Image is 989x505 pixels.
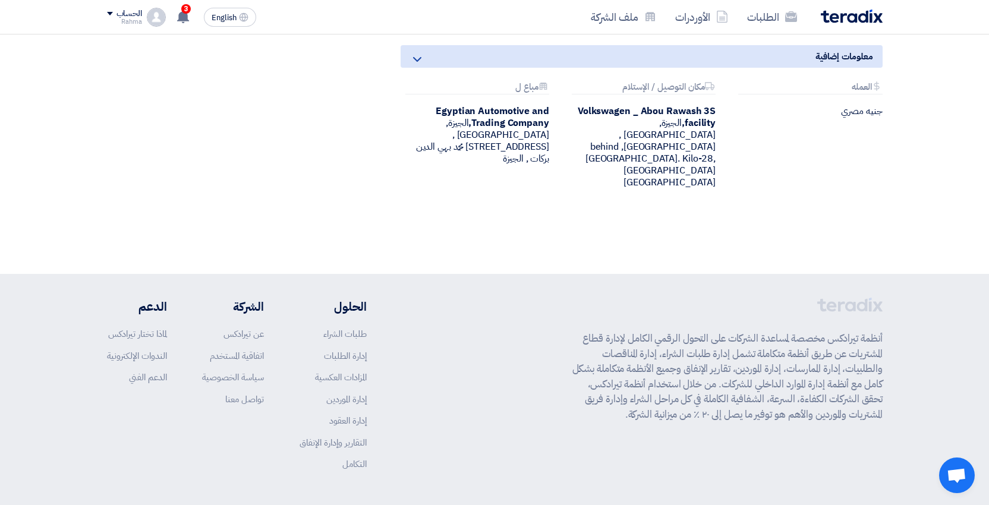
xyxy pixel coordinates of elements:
[738,3,807,31] a: الطلبات
[666,3,738,31] a: الأوردرات
[116,9,142,19] div: الحساب
[147,8,166,27] img: profile_test.png
[324,349,367,362] a: إدارة الطلبات
[210,349,264,362] a: اتفاقية المستخدم
[181,4,191,14] span: 3
[821,10,883,23] img: Teradix logo
[107,298,167,315] li: الدعم
[225,393,264,406] a: تواصل معنا
[815,50,873,63] span: معلومات إضافية
[342,457,367,471] a: التكامل
[300,436,367,449] a: التقارير وإدارة الإنفاق
[107,349,167,362] a: الندوات الإلكترونية
[572,331,883,422] p: أنظمة تيرادكس مخصصة لمساعدة الشركات على التحول الرقمي الكامل لإدارة قطاع المشتريات عن طريق أنظمة ...
[204,8,256,27] button: English
[107,18,142,25] div: Rahma
[733,105,882,117] div: جنيه مصري
[323,327,367,340] a: طلبات الشراء
[738,82,882,94] div: العمله
[401,105,549,165] div: الجيزة, [GEOGRAPHIC_DATA] ,[STREET_ADDRESS] محمد بهي الدين بركات , الجيزة
[223,327,264,340] a: عن تيرادكس
[202,298,264,315] li: الشركة
[578,104,716,130] b: Volkswagen _ Abou Rawash 3S facility,
[300,298,367,315] li: الحلول
[326,393,367,406] a: إدارة الموردين
[129,371,167,384] a: الدعم الفني
[212,14,237,22] span: English
[572,82,716,94] div: مكان التوصيل / الإستلام
[436,104,549,130] b: Egyptian Automotive and Trading Company,
[567,105,716,188] div: الجيزة, [GEOGRAPHIC_DATA] ,[GEOGRAPHIC_DATA], behind [GEOGRAPHIC_DATA]. Kilo-28, [GEOGRAPHIC_DATA...
[329,414,367,427] a: إدارة العقود
[315,371,367,384] a: المزادات العكسية
[581,3,666,31] a: ملف الشركة
[202,371,264,384] a: سياسة الخصوصية
[108,327,167,340] a: لماذا تختار تيرادكس
[939,457,975,493] div: Open chat
[405,82,549,94] div: مباع ل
